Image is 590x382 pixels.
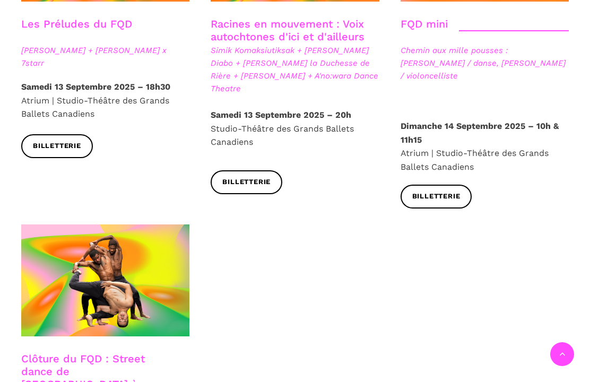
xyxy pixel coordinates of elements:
p: Studio-Théâtre des Grands Ballets Canadiens [211,108,379,149]
strong: Samedi 13 Septembre 2025 – 20h [211,110,351,120]
span: Billetterie [33,141,81,152]
span: Chemin aux mille pousses : [PERSON_NAME] / danse, [PERSON_NAME] / violoncelliste [401,44,569,82]
a: Billetterie [21,134,93,158]
span: Simik Komaksiutiksak + [PERSON_NAME] Diabo + [PERSON_NAME] la Duchesse de Rière + [PERSON_NAME] +... [211,44,379,95]
a: FQD mini [401,18,448,30]
strong: Samedi 13 Septembre 2025 – 18h30 [21,82,170,92]
span: Billetterie [222,177,271,188]
p: Atrium | Studio-Théâtre des Grands Ballets Canadiens [401,119,569,173]
span: [PERSON_NAME] + [PERSON_NAME] x 7starr [21,44,189,70]
strong: Dimanche 14 Septembre 2025 – 10h & 11h15 [401,121,559,145]
a: Les Préludes du FQD [21,18,132,30]
a: Billetterie [211,170,282,194]
span: Billetterie [412,191,461,202]
a: Racines en mouvement : Voix autochtones d'ici et d'ailleurs [211,18,365,43]
p: Atrium | Studio-Théâtre des Grands Ballets Canadiens [21,80,189,121]
a: Billetterie [401,185,472,209]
